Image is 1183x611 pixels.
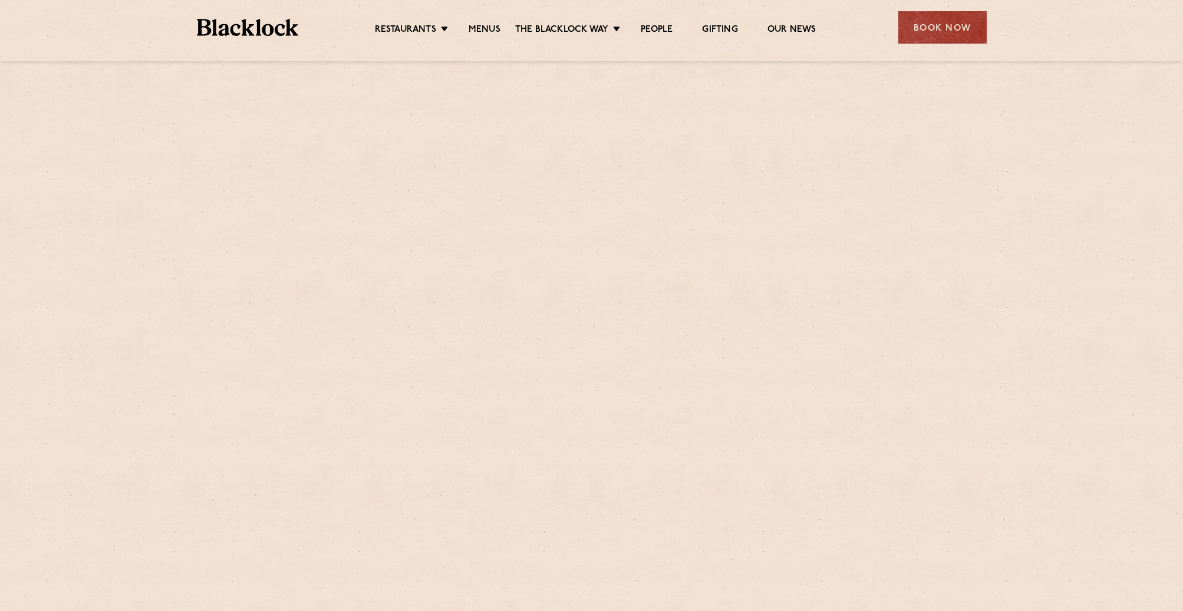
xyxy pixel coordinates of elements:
[898,11,987,44] div: Book Now
[469,24,500,37] a: Menus
[197,19,299,36] img: BL_Textured_Logo-footer-cropped.svg
[515,24,608,37] a: The Blacklock Way
[702,24,737,37] a: Gifting
[641,24,673,37] a: People
[767,24,816,37] a: Our News
[375,24,436,37] a: Restaurants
